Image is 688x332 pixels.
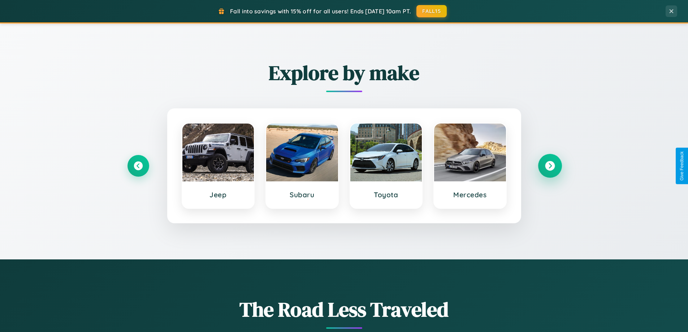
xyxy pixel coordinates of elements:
[127,59,561,87] h2: Explore by make
[230,8,411,15] span: Fall into savings with 15% off for all users! Ends [DATE] 10am PT.
[441,190,499,199] h3: Mercedes
[358,190,415,199] h3: Toyota
[679,151,684,181] div: Give Feedback
[273,190,331,199] h3: Subaru
[416,5,447,17] button: FALL15
[127,296,561,323] h1: The Road Less Traveled
[190,190,247,199] h3: Jeep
